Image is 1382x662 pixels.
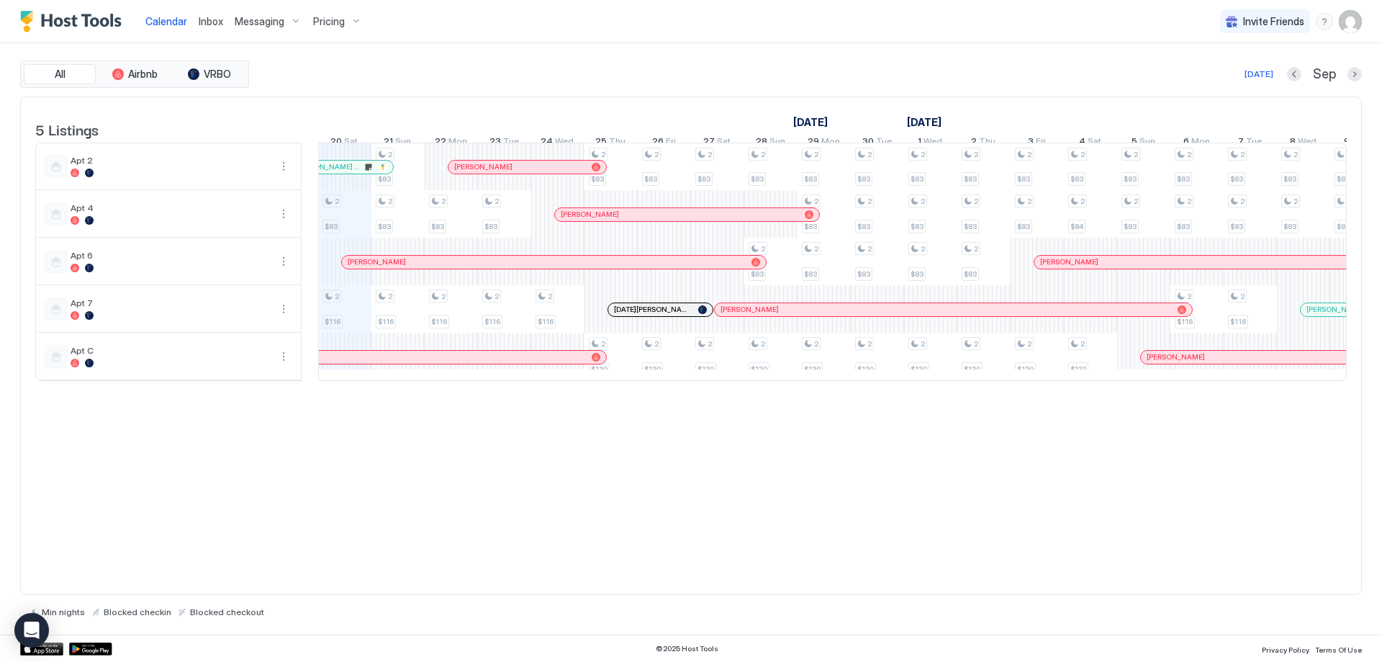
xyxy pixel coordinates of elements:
span: $83 [1124,222,1137,231]
span: Apt 7 [71,298,269,308]
a: App Store [20,643,63,656]
div: [DATE] [1245,68,1273,81]
span: 2 [601,339,605,349]
span: $116 [325,317,340,326]
div: menu [275,348,292,365]
span: 2 [761,150,765,159]
span: $83 [697,174,710,184]
span: 2 [1027,197,1031,206]
span: 2 [761,244,765,254]
span: $84 [1070,222,1083,231]
span: 2 [388,292,392,301]
span: $130 [911,364,927,374]
span: © 2025 Host Tools [656,644,718,653]
span: $83 [804,269,817,279]
span: $116 [538,317,554,326]
span: $83 [964,269,977,279]
span: 8 [1290,135,1296,151]
span: Mon [1191,135,1210,151]
span: $130 [751,364,767,374]
span: Sat [717,135,731,151]
span: Tue [503,135,519,151]
a: October 5, 2025 [1128,133,1159,153]
a: Inbox [199,14,223,29]
span: 2 [388,150,392,159]
span: $83 [751,174,764,184]
span: Thu [609,135,625,151]
a: October 8, 2025 [1286,133,1320,153]
span: 2 [335,292,339,301]
span: 2 [814,244,818,254]
a: October 4, 2025 [1075,133,1105,153]
div: menu [1316,13,1333,30]
span: 2 [867,244,872,254]
span: Blocked checkout [190,607,264,617]
span: Apt 2 [71,155,269,166]
a: Calendar [145,14,187,29]
span: Invite Friends [1243,15,1304,28]
span: 2 [974,197,978,206]
button: More options [275,348,292,365]
span: 2 [1027,150,1031,159]
span: $83 [804,174,817,184]
span: $83 [1124,174,1137,184]
span: $83 [378,222,391,231]
span: $83 [911,269,923,279]
div: menu [275,253,292,270]
a: September 29, 2025 [804,133,844,153]
span: 2 [1027,339,1031,349]
span: 2 [921,339,925,349]
span: Calendar [145,15,187,27]
span: $83 [591,174,604,184]
span: $83 [857,174,870,184]
span: 2 [708,150,712,159]
span: Inbox [199,15,223,27]
span: 2 [974,150,978,159]
span: $116 [378,317,394,326]
span: $83 [964,222,977,231]
span: Tue [1246,135,1262,151]
span: [PERSON_NAME] [561,210,619,219]
a: October 2, 2025 [967,133,999,153]
button: More options [275,158,292,175]
span: [PERSON_NAME] [454,162,512,171]
div: Host Tools Logo [20,11,128,32]
span: Fri [1036,135,1046,151]
span: $83 [911,174,923,184]
span: $83 [484,222,497,231]
span: 21 [384,135,393,151]
div: menu [275,158,292,175]
span: [PERSON_NAME] [1040,257,1098,267]
span: 5 Listings [35,118,99,140]
div: User profile [1339,10,1362,33]
span: $83 [431,222,444,231]
button: Next month [1347,67,1362,81]
span: $130 [964,364,980,374]
span: 2 [1293,150,1298,159]
span: [PERSON_NAME] [1306,305,1365,314]
span: Tue [876,135,892,151]
span: 2 [1240,150,1245,159]
span: 2 [1293,197,1298,206]
span: $83 [1070,174,1083,184]
span: 2 [1187,197,1191,206]
span: 9 [1344,135,1350,151]
button: [DATE] [1242,66,1275,83]
span: Apt C [71,345,269,356]
span: 2 [814,150,818,159]
span: 22 [435,135,446,151]
span: $83 [644,174,657,184]
button: Airbnb [99,64,171,84]
a: September 22, 2025 [431,133,471,153]
span: $83 [378,174,391,184]
span: $83 [751,269,764,279]
span: 2 [441,197,446,206]
a: October 1, 2025 [914,133,946,153]
span: Apt 4 [71,202,269,213]
span: [PERSON_NAME] [1147,352,1205,362]
a: October 3, 2025 [1024,133,1049,153]
span: 26 [652,135,664,151]
span: All [55,68,66,81]
span: 2 [494,197,499,206]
